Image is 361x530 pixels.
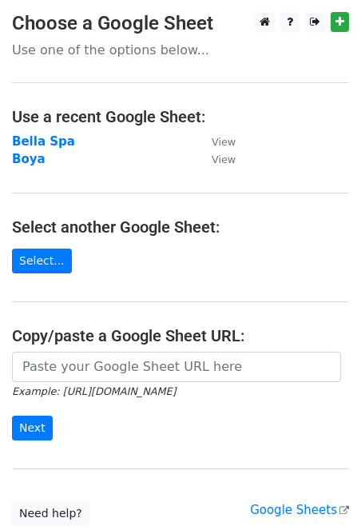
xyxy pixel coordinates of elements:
[12,352,341,382] input: Paste your Google Sheet URL here
[212,136,236,148] small: View
[12,249,72,273] a: Select...
[12,416,53,440] input: Next
[12,217,349,237] h4: Select another Google Sheet:
[12,326,349,345] h4: Copy/paste a Google Sheet URL:
[12,152,46,166] a: Boya
[12,385,176,397] small: Example: [URL][DOMAIN_NAME]
[212,153,236,165] small: View
[196,152,236,166] a: View
[12,12,349,35] h3: Choose a Google Sheet
[12,501,89,526] a: Need help?
[250,503,349,517] a: Google Sheets
[12,134,75,149] a: Bella Spa
[12,42,349,58] p: Use one of the options below...
[196,134,236,149] a: View
[12,107,349,126] h4: Use a recent Google Sheet:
